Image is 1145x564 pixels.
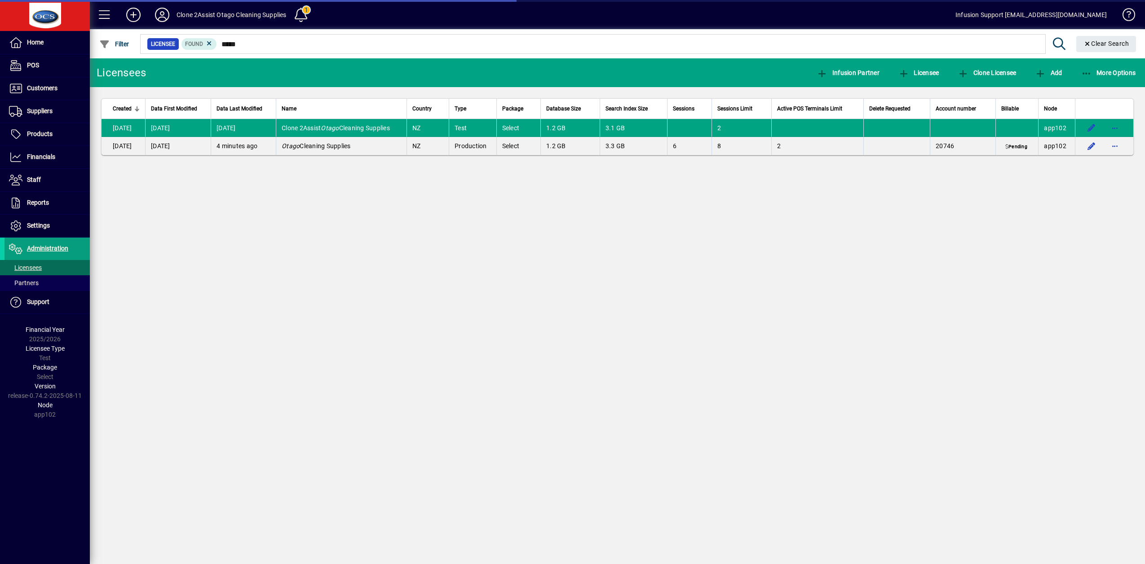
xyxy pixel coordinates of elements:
span: Administration [27,245,68,252]
button: Profile [148,7,177,23]
span: Type [455,104,466,114]
span: Database Size [546,104,581,114]
div: Database Size [546,104,594,114]
button: Licensee [896,65,942,81]
a: Customers [4,77,90,100]
span: Financial Year [26,326,65,333]
span: Search Index Size [606,104,648,114]
td: 3.3 GB [600,137,667,155]
span: Reports [27,199,49,206]
span: Infusion Partner [817,69,880,76]
em: Otago [282,142,300,150]
span: Products [27,130,53,137]
div: Node [1044,104,1070,114]
div: Infusion Support [EMAIL_ADDRESS][DOMAIN_NAME] [955,8,1107,22]
div: Name [282,104,401,114]
span: Name [282,104,296,114]
div: Active POS Terminals Limit [777,104,858,114]
span: Country [412,104,432,114]
span: Data Last Modified [217,104,262,114]
div: Search Index Size [606,104,662,114]
td: 1.2 GB [540,137,599,155]
button: Edit [1084,139,1099,153]
span: Add [1035,69,1062,76]
td: 6 [667,137,712,155]
td: NZ [407,137,449,155]
span: Version [35,383,56,390]
span: Delete Requested [869,104,911,114]
button: More options [1108,121,1122,135]
div: Licensees [97,66,146,80]
span: app102.prod.infusionbusinesssoftware.com [1044,142,1066,150]
td: 4 minutes ago [211,137,276,155]
span: Node [1044,104,1057,114]
button: Add [1033,65,1064,81]
span: Licensee [151,40,175,48]
a: Products [4,123,90,145]
span: Cleaning Supplies [282,142,351,150]
td: Select [496,119,541,137]
td: Select [496,137,541,155]
a: Financials [4,146,90,168]
td: 8 [712,137,771,155]
div: Country [412,104,443,114]
span: Node [38,401,53,409]
td: 20746 [930,137,995,155]
td: [DATE] [102,137,145,155]
span: Licensee [898,69,939,76]
span: Financials [27,153,55,160]
td: 2 [712,119,771,137]
div: Account number [936,104,990,114]
span: Suppliers [27,107,53,115]
span: Package [502,104,523,114]
span: Clone Licensee [958,69,1016,76]
span: Package [33,364,57,371]
span: Created [113,104,132,114]
mat-chip: Found Status: Found [181,38,217,50]
span: Customers [27,84,57,92]
div: Created [113,104,140,114]
a: Home [4,31,90,54]
td: [DATE] [102,119,145,137]
a: Settings [4,215,90,237]
div: Delete Requested [869,104,924,114]
a: Suppliers [4,100,90,123]
span: Partners [9,279,39,286]
a: Partners [4,275,90,291]
button: Clone Licensee [955,65,1018,81]
span: Licensee Type [26,345,65,352]
div: Sessions [673,104,707,114]
td: 2 [771,137,864,155]
a: Licensees [4,260,90,275]
button: Infusion Partner [814,65,882,81]
a: Staff [4,169,90,191]
span: Support [27,298,49,305]
span: Sessions [673,104,694,114]
div: Package [502,104,535,114]
span: Billable [1001,104,1019,114]
td: [DATE] [211,119,276,137]
td: Production [449,137,496,155]
span: Home [27,39,44,46]
span: Active POS Terminals Limit [777,104,842,114]
button: More options [1108,139,1122,153]
button: Edit [1084,121,1099,135]
span: Staff [27,176,41,183]
td: [DATE] [145,119,211,137]
span: Account number [936,104,976,114]
span: Filter [99,40,129,48]
span: More Options [1081,69,1136,76]
button: Add [119,7,148,23]
button: More Options [1079,65,1138,81]
span: Data First Modified [151,104,197,114]
div: Clone 2Assist Otago Cleaning Supplies [177,8,286,22]
td: Test [449,119,496,137]
div: Data Last Modified [217,104,270,114]
a: Knowledge Base [1116,2,1134,31]
span: Clone 2Assist Cleaning Supplies [282,124,390,132]
span: Found [185,41,203,47]
span: Settings [27,222,50,229]
a: POS [4,54,90,77]
span: Sessions Limit [717,104,752,114]
div: Data First Modified [151,104,205,114]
